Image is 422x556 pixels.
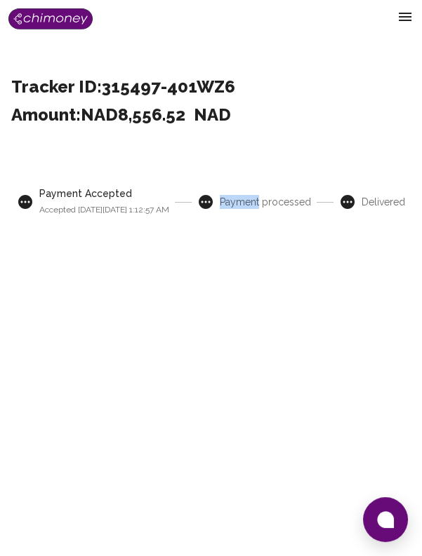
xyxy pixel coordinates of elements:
[362,195,405,209] span: Delivered
[39,205,169,215] span: Accepted [DATE][DATE] 1:12:57 AM
[220,195,311,209] span: Payment processed
[39,187,169,201] span: Payment Accepted
[81,108,185,122] span: NAD8,556.52
[8,8,93,29] img: Logo
[11,80,411,94] h1: Tracker ID: 315497-401WZ6
[11,108,411,122] div: Amount:
[194,108,231,122] div: NAD
[363,497,408,542] button: Open chat window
